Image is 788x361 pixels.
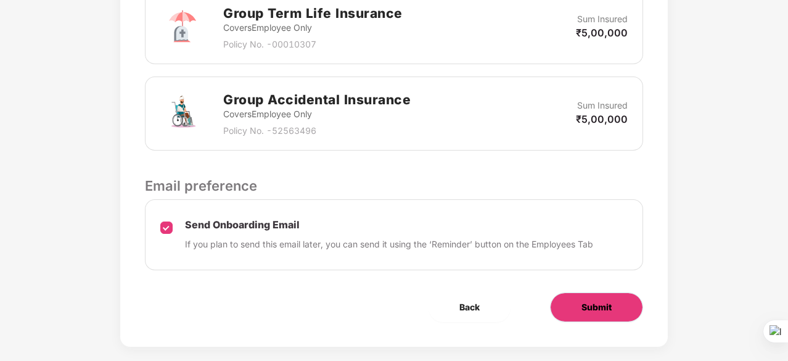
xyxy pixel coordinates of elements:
[223,38,403,51] p: Policy No. - 00010307
[576,26,628,39] p: ₹5,00,000
[577,12,628,26] p: Sum Insured
[223,89,411,110] h2: Group Accidental Insurance
[576,112,628,126] p: ₹5,00,000
[223,107,411,121] p: Covers Employee Only
[185,218,593,231] p: Send Onboarding Email
[577,99,628,112] p: Sum Insured
[160,91,205,136] img: svg+xml;base64,PHN2ZyB4bWxucz0iaHR0cDovL3d3dy53My5vcmcvMjAwMC9zdmciIHdpZHRoPSI3MiIgaGVpZ2h0PSI3Mi...
[160,5,205,49] img: svg+xml;base64,PHN2ZyB4bWxucz0iaHR0cDovL3d3dy53My5vcmcvMjAwMC9zdmciIHdpZHRoPSI3MiIgaGVpZ2h0PSI3Mi...
[145,175,643,196] p: Email preference
[223,21,403,35] p: Covers Employee Only
[550,293,643,322] button: Submit
[223,3,403,23] h2: Group Term Life Insurance
[223,124,411,138] p: Policy No. - 52563496
[581,301,612,314] span: Submit
[185,238,593,251] p: If you plan to send this email later, you can send it using the ‘Reminder’ button on the Employee...
[429,293,511,322] button: Back
[459,301,480,314] span: Back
